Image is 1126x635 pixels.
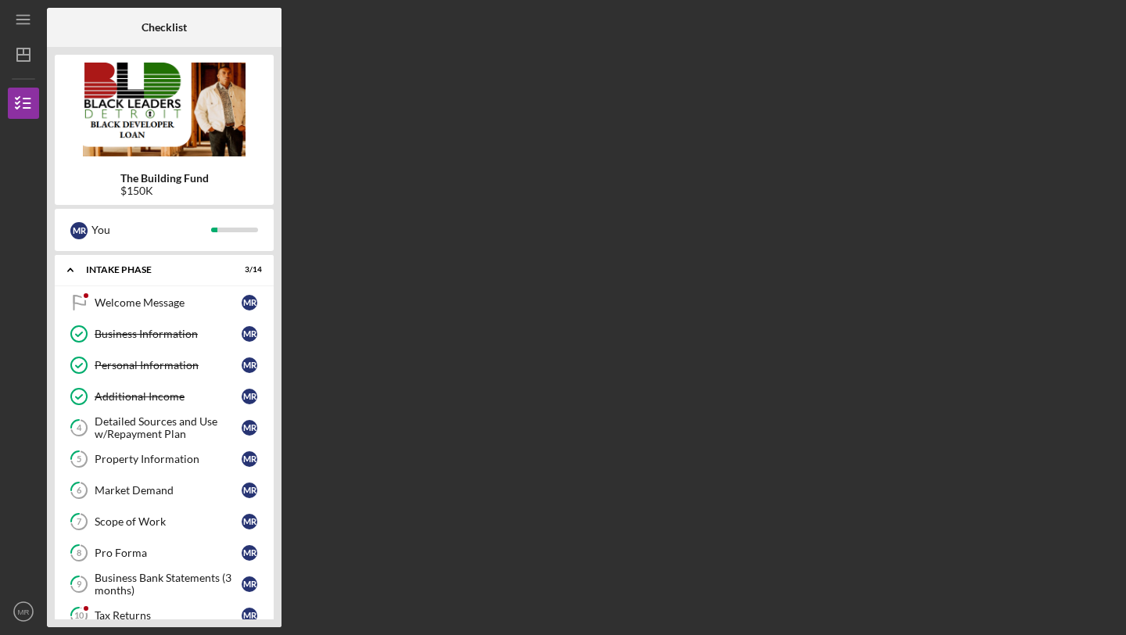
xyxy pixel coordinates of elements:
[95,296,242,309] div: Welcome Message
[91,217,211,243] div: You
[77,454,81,465] tspan: 5
[95,453,242,465] div: Property Information
[120,172,209,185] b: The Building Fund
[142,21,187,34] b: Checklist
[63,475,266,506] a: 6Market DemandMR
[55,63,274,156] img: Product logo
[95,359,242,371] div: Personal Information
[95,572,242,597] div: Business Bank Statements (3 months)
[63,569,266,600] a: 9Business Bank Statements (3 months)MR
[242,576,257,592] div: M R
[63,537,266,569] a: 8Pro FormaMR
[242,295,257,310] div: M R
[95,484,242,497] div: Market Demand
[242,608,257,623] div: M R
[8,596,39,627] button: MR
[242,420,257,436] div: M R
[63,381,266,412] a: Additional IncomeMR
[242,483,257,498] div: M R
[18,608,30,616] text: MR
[63,506,266,537] a: 7Scope of WorkMR
[63,443,266,475] a: 5Property InformationMR
[63,600,266,631] a: 10Tax ReturnsMR
[242,326,257,342] div: M R
[77,423,82,433] tspan: 4
[63,412,266,443] a: 4Detailed Sources and Use w/Repayment PlanMR
[242,451,257,467] div: M R
[120,185,209,197] div: $150K
[63,350,266,381] a: Personal InformationMR
[242,389,257,404] div: M R
[242,545,257,561] div: M R
[95,547,242,559] div: Pro Forma
[63,318,266,350] a: Business InformationMR
[77,517,82,527] tspan: 7
[95,328,242,340] div: Business Information
[63,287,266,318] a: Welcome MessageMR
[70,222,88,239] div: M R
[242,357,257,373] div: M R
[95,609,242,622] div: Tax Returns
[86,265,223,274] div: Intake Phase
[242,514,257,529] div: M R
[234,265,262,274] div: 3 / 14
[95,415,242,440] div: Detailed Sources and Use w/Repayment Plan
[95,390,242,403] div: Additional Income
[77,486,82,496] tspan: 6
[77,579,82,590] tspan: 9
[77,548,81,558] tspan: 8
[74,611,84,621] tspan: 10
[95,515,242,528] div: Scope of Work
